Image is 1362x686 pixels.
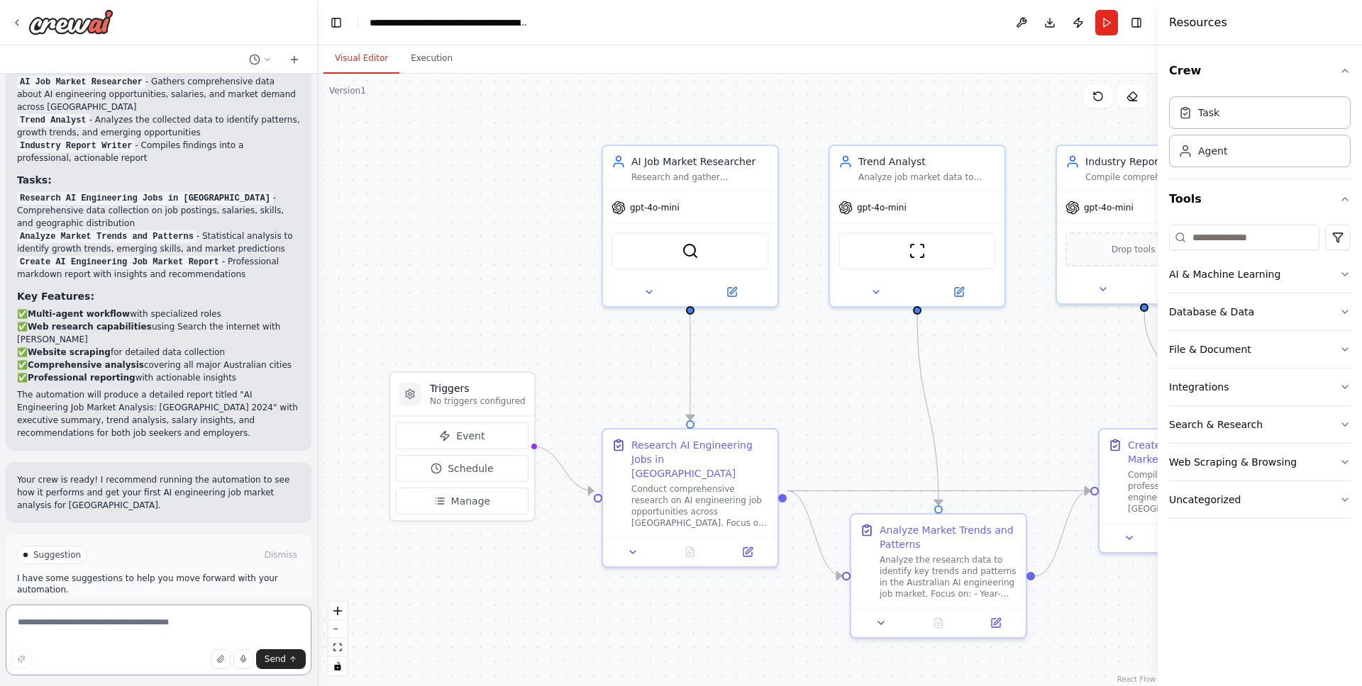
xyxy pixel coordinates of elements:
span: Event [456,429,485,443]
button: Visual Editor [323,44,399,74]
div: Create AI Engineering Job Market Report [1128,438,1266,466]
div: Trend AnalystAnalyze job market data to identify patterns, growth trends, and emerging opportunit... [829,145,1006,308]
div: Industry Report WriterCompile comprehensive reports on AI engineering job trends in [GEOGRAPHIC_D... [1056,145,1233,305]
button: zoom out [328,620,347,639]
span: gpt-4o-mini [1084,202,1134,213]
li: - Analyzes the collected data to identify patterns, growth trends, and emerging opportunities [17,113,300,139]
li: - Compiles findings into a professional, actionable report [17,139,300,164]
p: Your crew is ready! I recommend running the automation to see how it performs and get your first ... [17,473,300,512]
span: Drop tools here [1112,242,1178,257]
span: Schedule [448,461,493,476]
code: Trend Analyst [17,114,89,127]
code: Research AI Engineering Jobs in [GEOGRAPHIC_DATA] [17,192,273,205]
div: Industry Report Writer [1085,154,1223,169]
div: React Flow controls [328,602,347,675]
button: No output available [909,614,969,631]
button: Web Scraping & Browsing [1169,444,1351,480]
button: Uncategorized [1169,481,1351,518]
div: Create AI Engineering Job Market ReportCompile a comprehensive, professional report on AI enginee... [1098,428,1275,553]
button: Upload files [211,649,231,669]
div: Research AI Engineering Jobs in [GEOGRAPHIC_DATA]Conduct comprehensive research on AI engineering... [602,428,779,568]
div: Compile comprehensive reports on AI engineering job trends in [GEOGRAPHIC_DATA], presenting findi... [1085,171,1223,183]
div: Analyze the research data to identify key trends and patterns in the Australian AI engineering jo... [880,554,1017,600]
button: Integrations [1169,369,1351,405]
button: Hide left sidebar [326,13,346,33]
button: Manage [396,488,528,514]
div: File & Document [1169,342,1251,356]
button: No output available [660,544,721,561]
span: gpt-4o-mini [857,202,907,213]
strong: Tasks: [17,174,52,186]
div: Web Scraping & Browsing [1169,455,1297,469]
p: I have some suggestions to help you move forward with your automation. [17,573,300,595]
li: - Gathers comprehensive data about AI engineering opportunities, salaries, and market demand acro... [17,75,300,113]
img: SerperDevTool [682,242,699,259]
div: Task [1198,106,1219,120]
strong: Web research capabilities [28,322,152,332]
code: Create AI Engineering Job Market Report [17,256,222,269]
div: Compile a comprehensive, professional report on AI engineering job trends in [GEOGRAPHIC_DATA] ba... [1128,469,1266,514]
button: Open in side panel [1146,281,1226,298]
button: Crew [1169,51,1351,91]
button: fit view [328,639,347,657]
button: Tools [1169,179,1351,219]
div: TriggersNo triggers configuredEventScheduleManage [389,371,536,522]
span: Suggestion [33,549,81,561]
div: AI Job Market Researcher [631,154,769,169]
p: ✅ with specialized roles ✅ using Search the internet with [PERSON_NAME] ✅ for detailed data colle... [17,308,300,384]
button: Click to speak your automation idea [233,649,253,669]
button: zoom in [328,602,347,620]
button: Open in side panel [971,614,1020,631]
g: Edge from e68a5fc2-858f-417a-8ac5-f83c99600742 to 134a0773-5ac4-45ef-8e8c-0cadc2188654 [1035,484,1090,583]
button: Start a new chat [283,51,306,68]
div: Uncategorized [1169,493,1241,507]
span: Manage [451,494,491,508]
button: Improve this prompt [11,649,31,669]
li: - Professional markdown report with insights and recommendations [17,255,300,281]
div: Research AI Engineering Jobs in [GEOGRAPHIC_DATA] [631,438,769,480]
g: Edge from db634055-2719-4419-93b4-e40f84f04871 to e68a5fc2-858f-417a-8ac5-f83c99600742 [910,315,946,505]
h4: Resources [1169,14,1227,31]
strong: Website scraping [28,347,111,357]
button: Send [256,649,306,669]
button: Schedule [396,455,528,482]
button: File & Document [1169,331,1351,368]
g: Edge from 18bfd6af-367d-45c1-9a28-4bd920aeeee1 to 134a0773-5ac4-45ef-8e8c-0cadc2188654 [1137,312,1194,420]
img: Logo [28,9,113,35]
li: - Comprehensive data collection on job postings, salaries, skills, and geographic distribution [17,191,300,230]
div: Agent [1198,144,1227,158]
nav: breadcrumb [370,16,529,30]
button: Dismiss [262,548,300,562]
button: Database & Data [1169,293,1351,330]
button: Open in side panel [723,544,772,561]
code: Analyze Market Trends and Patterns [17,230,196,243]
strong: Multi-agent workflow [28,309,130,319]
strong: Key Features: [17,291,94,302]
div: Analyze Market Trends and Patterns [880,523,1017,551]
button: AI & Machine Learning [1169,256,1351,293]
img: ScrapeWebsiteTool [909,242,926,259]
button: Execution [399,44,464,74]
button: Switch to previous chat [243,51,277,68]
button: toggle interactivity [328,657,347,675]
div: AI Job Market ResearcherResearch and gather comprehensive data about AI engineering job opportuni... [602,145,779,308]
span: Send [265,653,286,665]
div: Tools [1169,219,1351,530]
div: Conduct comprehensive research on AI engineering job opportunities across [GEOGRAPHIC_DATA]. Focu... [631,483,769,529]
g: Edge from 12e56138-cbd4-4e62-99a9-f5f6904cde02 to bb0cd299-0003-4075-a8a2-86a4cea46aee [683,315,697,420]
div: Trend Analyst [858,154,996,169]
button: Hide right sidebar [1126,13,1146,33]
div: Database & Data [1169,305,1254,319]
g: Edge from bb0cd299-0003-4075-a8a2-86a4cea46aee to e68a5fc2-858f-417a-8ac5-f83c99600742 [787,484,842,583]
div: Integrations [1169,380,1229,394]
strong: Professional reporting [28,373,135,383]
code: AI Job Market Researcher [17,76,145,89]
strong: Comprehensive analysis [28,360,144,370]
span: gpt-4o-mini [630,202,680,213]
button: Search & Research [1169,406,1351,443]
li: - Statistical analysis to identify growth trends, emerging skills, and market predictions [17,230,300,255]
div: Crew [1169,91,1351,179]
div: Analyze job market data to identify patterns, growth trends, and emerging opportunities in the AI... [858,171,996,183]
a: React Flow attribution [1117,675,1156,683]
button: Open in side panel [692,283,772,300]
